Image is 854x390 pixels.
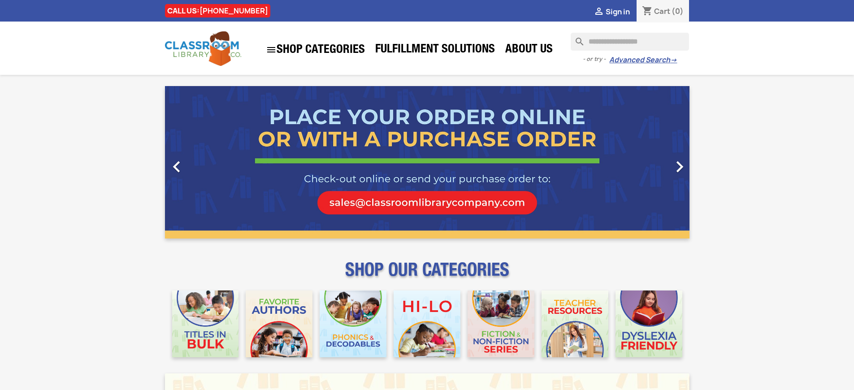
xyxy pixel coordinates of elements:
i: shopping_cart [642,6,653,17]
img: CLC_Fiction_Nonfiction_Mobile.jpg [468,290,534,357]
input: Search [571,33,689,51]
ul: Carousel container [165,86,689,238]
img: Classroom Library Company [165,31,241,66]
a: About Us [501,41,557,59]
img: CLC_Teacher_Resources_Mobile.jpg [542,290,608,357]
img: CLC_Favorite_Authors_Mobile.jpg [246,290,312,357]
i:  [165,156,188,178]
i:  [668,156,691,178]
span: → [670,56,677,65]
a: [PHONE_NUMBER] [199,6,268,16]
span: (0) [672,6,684,16]
i:  [266,44,277,55]
a:  Sign in [594,7,630,17]
img: CLC_Bulk_Mobile.jpg [172,290,239,357]
i:  [594,7,604,17]
span: - or try - [583,55,609,64]
a: Next [611,86,689,238]
a: Fulfillment Solutions [371,41,499,59]
img: CLC_Dyslexia_Mobile.jpg [616,290,682,357]
div: CALL US: [165,4,270,17]
span: Sign in [606,7,630,17]
span: Cart [654,6,670,16]
a: Advanced Search→ [609,56,677,65]
i: search [571,33,581,43]
a: Previous [165,86,244,238]
img: CLC_HiLo_Mobile.jpg [394,290,460,357]
img: CLC_Phonics_And_Decodables_Mobile.jpg [320,290,386,357]
a: SHOP CATEGORIES [261,40,369,60]
p: SHOP OUR CATEGORIES [165,267,689,283]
